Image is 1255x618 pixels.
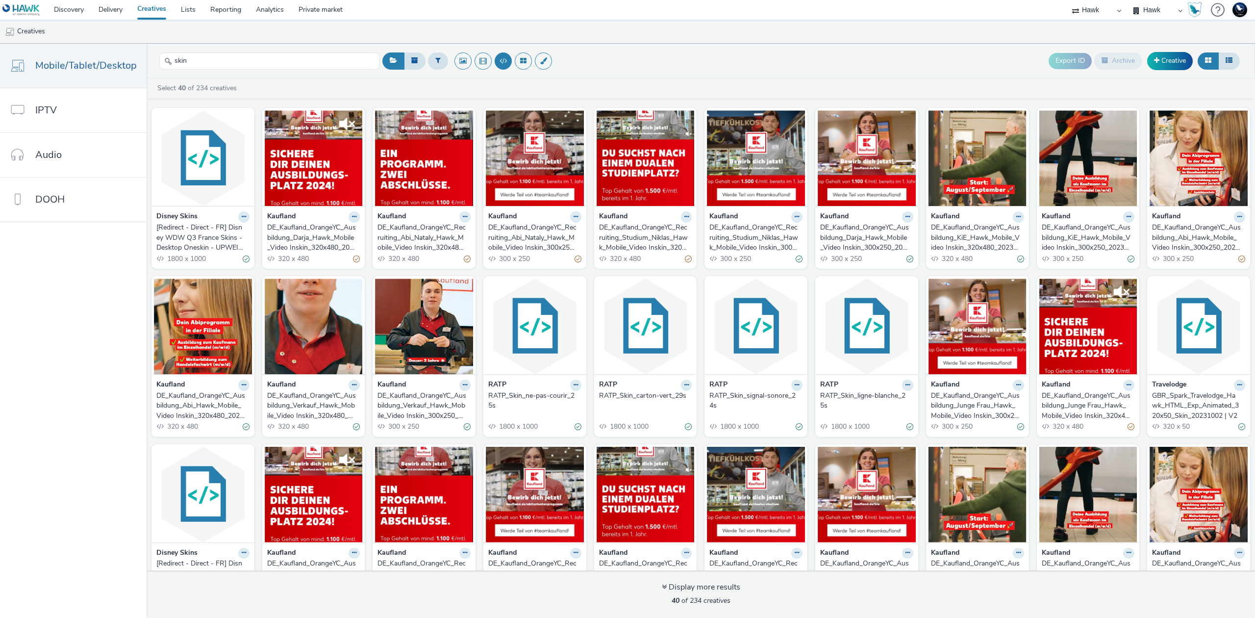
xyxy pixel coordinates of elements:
[1152,223,1241,253] div: DE_Kaufland_OrangeYC_Ausbildung_Abi_Hawk_Mobile_Video Inskin_300x250_20231113
[609,254,641,263] span: 320 x 480
[243,254,250,264] div: Valid
[486,279,584,374] img: RATP_Skin_ne-pas-courir_25s visual
[267,211,296,223] strong: Kaufland
[154,447,252,542] img: [Redirect - Direct - FR] Disney WDW Q3 France Skins - Desktop Oneskin - UPWEIGHT - updated tags (...
[178,83,186,93] strong: 40
[820,391,913,411] a: RATP_Skin_ligne-blanche_25s
[820,223,913,253] a: DE_Kaufland_OrangeYC_Ausbildung_Darja_Hawk_Mobile_Video Inskin_300x250_20240125
[1042,391,1135,421] a: DE_Kaufland_OrangeYC_Ausbildung_Junge Frau_Hawk_Mobile_Video Inskin_320x480_20231031
[1152,391,1245,421] a: GBR_Spark_Travelodge_Hawk_HTML_Exp_Animated_320x50_Skin_20231002 | V2
[929,110,1027,206] img: DE_Kaufland_OrangeYC_Ausbildung_KiE_Hawk_Mobile_Video Inskin_320x480_20231113 visual
[820,548,849,559] strong: Kaufland
[575,422,581,432] div: Valid
[1150,279,1248,374] img: GBR_Spark_Travelodge_Hawk_HTML_Exp_Animated_320x50_Skin_20231002 | V2 visual
[1162,422,1190,431] span: 320 x 50
[1162,254,1194,263] span: 300 x 250
[1017,422,1024,432] div: Valid
[1152,548,1180,559] strong: Kaufland
[1042,380,1070,391] strong: Kaufland
[709,559,799,589] div: DE_Kaufland_OrangeYC_Recruiting_Studium_Niklas_Hawk_Mobile_Video Inskin_300x250_20240125
[1152,559,1245,589] a: DE_Kaufland_OrangeYC_Ausbildung_Abi_Hawk_Mobile_Video Inskin_300x250_20231113
[818,447,916,542] img: DE_Kaufland_OrangeYC_Ausbildung_Darja_Hawk_Mobile_Video Inskin_300x250_20240125 visual
[2,4,40,16] img: undefined Logo
[599,223,692,253] a: DE_Kaufland_OrangeYC_Recruiting_Studium_Niklas_Hawk_Mobile_Video Inskin_320x480_20240125
[931,380,959,391] strong: Kaufland
[941,422,973,431] span: 300 x 250
[931,559,1024,589] a: DE_Kaufland_OrangeYC_Ausbildung_KiE_Hawk_Mobile_Video Inskin_320x480_20231113
[498,422,538,431] span: 1800 x 1000
[156,211,198,223] strong: Disney Skins
[820,391,909,411] div: RATP_Skin_ligne-blanche_25s
[1049,53,1092,69] button: Export ID
[377,211,406,223] strong: Kaufland
[464,422,471,432] div: Valid
[599,559,692,589] a: DE_Kaufland_OrangeYC_Recruiting_Studium_Niklas_Hawk_Mobile_Video Inskin_320x480_20240125
[156,380,185,391] strong: Kaufland
[709,223,803,253] a: DE_Kaufland_OrangeYC_Recruiting_Studium_Niklas_Hawk_Mobile_Video Inskin_300x250_20240125
[1150,447,1248,542] img: DE_Kaufland_OrangeYC_Ausbildung_Abi_Hawk_Mobile_Video Inskin_300x250_20231113 visual
[575,254,581,264] div: Partially valid
[1042,223,1131,253] div: DE_Kaufland_OrangeYC_Ausbildung_KiE_Hawk_Mobile_Video Inskin_300x250_20231113
[267,548,296,559] strong: Kaufland
[931,223,1024,253] a: DE_Kaufland_OrangeYC_Ausbildung_KiE_Hawk_Mobile_Video Inskin_320x480_20231113
[1187,2,1206,18] a: Hawk Academy
[931,391,1024,421] a: DE_Kaufland_OrangeYC_Ausbildung_Junge Frau_Hawk_Mobile_Video Inskin_300x250_20231031
[709,380,728,391] strong: RATP
[707,110,805,206] img: DE_Kaufland_OrangeYC_Recruiting_Studium_Niklas_Hawk_Mobile_Video Inskin_300x250_20240125 visual
[1094,52,1142,69] button: Archive
[377,223,471,253] a: DE_Kaufland_OrangeYC_Recruiting_Abi_Nataly_Hawk_Mobile_Video Inskin_320x480_20240125
[488,559,581,589] a: DE_Kaufland_OrangeYC_Recruiting_Abi_Nataly_Hawk_Mobile_Video Inskin_300x250_20240125
[243,422,250,432] div: Valid
[375,447,473,542] img: DE_Kaufland_OrangeYC_Recruiting_Abi_Nataly_Hawk_Mobile_Video Inskin_320x480_20240125 visual
[1042,548,1070,559] strong: Kaufland
[377,391,467,421] div: DE_Kaufland_OrangeYC_Ausbildung_Verkauf_Hawk_Mobile_Video Inskin_300x250_20231113
[1232,2,1247,17] img: Support Hawk
[267,223,360,253] a: DE_Kaufland_OrangeYC_Ausbildung_Darja_Hawk_Mobile_Video Inskin_320x480_20240125
[1198,52,1219,69] button: Grid
[464,254,471,264] div: Partially valid
[709,391,799,411] div: RATP_Skin_signal-sonore_24s
[1039,279,1137,374] img: DE_Kaufland_OrangeYC_Ausbildung_Junge Frau_Hawk_Mobile_Video Inskin_320x480_20231031 visual
[599,391,692,401] a: RATP_Skin_carton-vert_29s
[486,110,584,206] img: DE_Kaufland_OrangeYC_Recruiting_Abi_Nataly_Hawk_Mobile_Video Inskin_300x250_20240125 visual
[941,254,973,263] span: 320 x 480
[277,254,309,263] span: 320 x 480
[709,559,803,589] a: DE_Kaufland_OrangeYC_Recruiting_Studium_Niklas_Hawk_Mobile_Video Inskin_300x250_20240125
[1150,110,1248,206] img: DE_Kaufland_OrangeYC_Ausbildung_Abi_Hawk_Mobile_Video Inskin_300x250_20231113 visual
[375,110,473,206] img: DE_Kaufland_OrangeYC_Recruiting_Abi_Nataly_Hawk_Mobile_Video Inskin_320x480_20240125 visual
[599,391,688,401] div: RATP_Skin_carton-vert_29s
[818,279,916,374] img: RATP_Skin_ligne-blanche_25s visual
[609,422,649,431] span: 1800 x 1000
[931,223,1020,253] div: DE_Kaufland_OrangeYC_Ausbildung_KiE_Hawk_Mobile_Video Inskin_320x480_20231113
[719,254,751,263] span: 300 x 250
[353,254,360,264] div: Partially valid
[1039,110,1137,206] img: DE_Kaufland_OrangeYC_Ausbildung_KiE_Hawk_Mobile_Video Inskin_300x250_20231113 visual
[820,211,849,223] strong: Kaufland
[672,596,679,605] strong: 40
[1039,447,1137,542] img: DE_Kaufland_OrangeYC_Ausbildung_KiE_Hawk_Mobile_Video Inskin_300x250_20231113 visual
[1052,422,1083,431] span: 320 x 480
[796,254,803,264] div: Valid
[820,559,909,589] div: DE_Kaufland_OrangeYC_Ausbildung_Darja_Hawk_Mobile_Video Inskin_300x250_20240125
[156,391,246,421] div: DE_Kaufland_OrangeYC_Ausbildung_Abi_Hawk_Mobile_Video Inskin_320x480_20231113
[156,223,250,253] a: [Redirect - Direct - FR] Disney WDW Q3 France Skins - Desktop Oneskin - UPWEIGHT - updated tags (...
[1042,559,1135,589] a: DE_Kaufland_OrangeYC_Ausbildung_KiE_Hawk_Mobile_Video Inskin_300x250_20231113
[1152,391,1241,421] div: GBR_Spark_Travelodge_Hawk_HTML_Exp_Animated_320x50_Skin_20231002 | V2
[156,223,246,253] div: [Redirect - Direct - FR] Disney WDW Q3 France Skins - Desktop Oneskin - UPWEIGHT - updated tags (...
[1042,391,1131,421] div: DE_Kaufland_OrangeYC_Ausbildung_Junge Frau_Hawk_Mobile_Video Inskin_320x480_20231031
[265,110,363,206] img: DE_Kaufland_OrangeYC_Ausbildung_Darja_Hawk_Mobile_Video Inskin_320x480_20240125 visual
[156,391,250,421] a: DE_Kaufland_OrangeYC_Ausbildung_Abi_Hawk_Mobile_Video Inskin_320x480_20231113
[166,422,198,431] span: 320 x 480
[599,380,617,391] strong: RATP
[387,422,419,431] span: 300 x 250
[35,192,65,206] span: DOOH
[707,279,805,374] img: RATP_Skin_signal-sonore_24s visual
[159,52,380,70] input: Search...
[906,422,913,432] div: Valid
[5,27,15,37] img: mobile
[35,148,62,162] span: Audio
[599,223,688,253] div: DE_Kaufland_OrangeYC_Recruiting_Studium_Niklas_Hawk_Mobile_Video Inskin_320x480_20240125
[662,582,740,593] div: Display more results
[818,110,916,206] img: DE_Kaufland_OrangeYC_Ausbildung_Darja_Hawk_Mobile_Video Inskin_300x250_20240125 visual
[156,559,246,589] div: [Redirect - Direct - FR] Disney WDW Q3 France Skins - Desktop Oneskin - UPWEIGHT - updated tags (...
